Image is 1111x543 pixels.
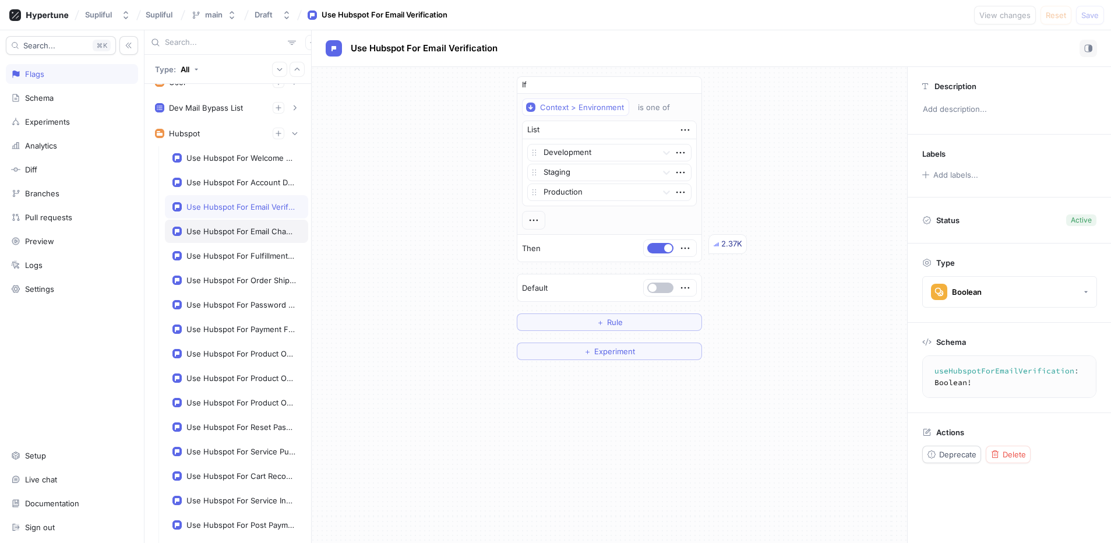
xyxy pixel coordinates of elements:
[25,189,59,198] div: Branches
[1003,451,1026,458] span: Delete
[146,10,172,19] span: Supliful
[522,243,541,255] p: Then
[936,258,955,267] p: Type
[186,153,296,163] div: Use Hubspot For Welcome After Verification
[1081,12,1099,19] span: Save
[522,98,629,116] button: Context > Environment
[205,10,223,20] div: main
[607,319,623,326] span: Rule
[540,103,624,112] div: Context > Environment
[186,325,296,334] div: Use Hubspot For Payment Failed
[25,475,57,484] div: Live chat
[80,5,135,24] button: Supliful
[922,276,1097,308] button: Boolean
[922,149,946,158] p: Labels
[918,167,981,182] button: Add labels...
[939,451,976,458] span: Deprecate
[6,36,116,55] button: Search...K
[255,10,273,20] div: Draft
[186,471,296,481] div: Use Hubspot For Cart Recovery
[23,42,55,49] span: Search...
[25,451,46,460] div: Setup
[155,65,176,74] p: Type:
[527,124,539,136] div: List
[25,284,54,294] div: Settings
[186,496,296,505] div: Use Hubspot For Service Instructions
[186,202,296,211] div: Use Hubspot For Email Verification
[186,447,296,456] div: Use Hubspot For Service Purchase
[186,520,296,530] div: Use Hubspot For Post Payment Invoice
[522,79,527,91] p: If
[186,422,296,432] div: Use Hubspot For Reset Password
[25,260,43,270] div: Logs
[186,251,296,260] div: Use Hubspot For Fulfillment Rejected
[25,141,57,150] div: Analytics
[933,171,978,179] div: Add labels...
[517,343,702,360] button: ＋Experiment
[151,59,203,79] button: Type: All
[522,283,548,294] p: Default
[25,165,37,174] div: Diff
[979,12,1031,19] span: View changes
[165,37,283,48] input: Search...
[633,98,687,116] button: is one of
[517,313,702,331] button: ＋Rule
[952,287,982,297] div: Boolean
[721,238,742,250] div: 2.37K
[272,62,287,77] button: Expand all
[351,44,498,53] span: Use Hubspot For Email Verification
[594,348,635,355] span: Experiment
[290,62,305,77] button: Collapse all
[1046,12,1066,19] span: Reset
[25,213,72,222] div: Pull requests
[974,6,1036,24] button: View changes
[25,523,55,532] div: Sign out
[986,446,1031,463] button: Delete
[322,9,447,21] div: Use Hubspot For Email Verification
[25,237,54,246] div: Preview
[597,319,604,326] span: ＋
[181,65,189,74] div: All
[250,5,296,24] button: Draft
[25,499,79,508] div: Documentation
[186,300,296,309] div: Use Hubspot For Password Changed
[584,348,591,355] span: ＋
[25,93,54,103] div: Schema
[186,178,296,187] div: Use Hubspot For Account Deactivation
[1041,6,1071,24] button: Reset
[169,129,200,138] div: Hubspot
[93,40,111,51] div: K
[934,82,976,91] p: Description
[25,69,44,79] div: Flags
[85,10,112,20] div: Supliful
[638,103,670,112] div: is one of
[186,227,296,236] div: Use Hubspot For Email Change
[936,337,966,347] p: Schema
[186,398,296,407] div: Use Hubspot For Product OOS End
[1071,215,1092,225] div: Active
[169,103,243,112] div: Dev Mail Bypass List
[936,212,960,228] p: Status
[186,373,296,383] div: Use Hubspot For Product OOS Extend
[1076,6,1104,24] button: Save
[186,276,296,285] div: Use Hubspot For Order Shipped
[25,117,70,126] div: Experiments
[936,428,964,437] p: Actions
[186,349,296,358] div: Use Hubspot For Product OOS Start
[922,446,981,463] button: Deprecate
[918,100,1101,119] p: Add description...
[6,493,138,513] a: Documentation
[186,5,241,24] button: main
